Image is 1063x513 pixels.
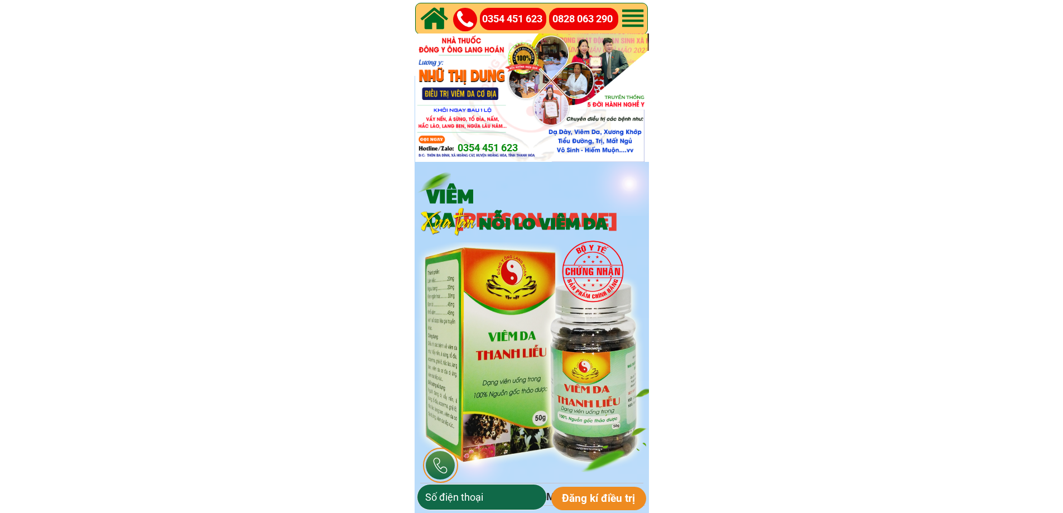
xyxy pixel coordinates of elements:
[414,489,648,505] h3: HỖ TRỢ ĐIỀU TRỊ BỆNH VIÊM DA NGAY TẠI NHÀ
[458,140,569,156] a: 0354 451 623
[482,11,548,27] a: 0354 451 623
[455,205,617,232] span: [PERSON_NAME]
[552,11,619,27] a: 0828 063 290
[426,184,662,231] h3: VIÊM DA
[422,485,541,510] input: Số điện thoại
[551,487,647,510] p: Đăng kí điều trị
[479,213,672,233] h3: NỖI LO VIÊM DA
